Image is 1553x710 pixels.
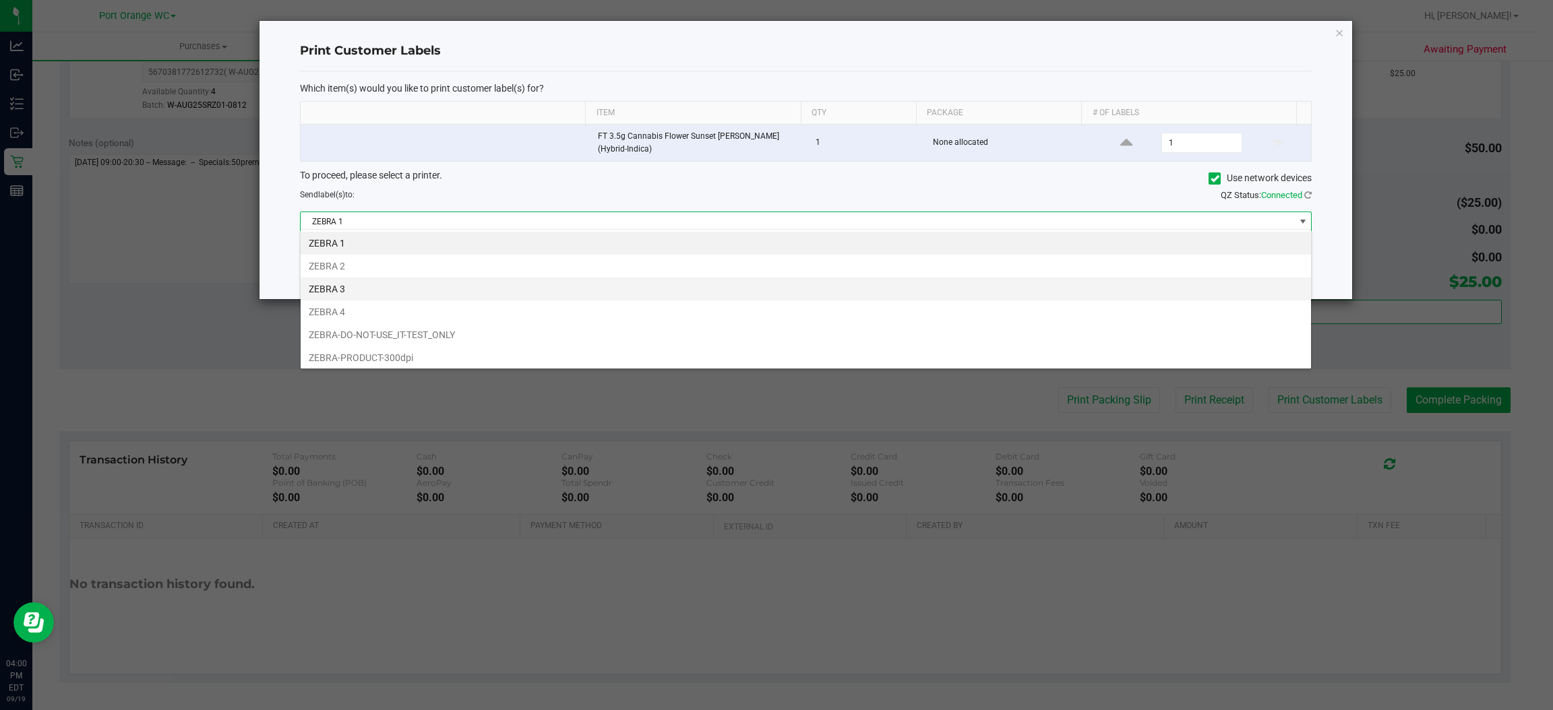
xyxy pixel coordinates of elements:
span: QZ Status: [1221,190,1312,200]
li: ZEBRA 2 [301,255,1311,278]
th: # of labels [1081,102,1296,125]
iframe: Resource center [13,602,54,643]
p: Which item(s) would you like to print customer label(s) for? [300,82,1312,94]
th: Item [585,102,800,125]
td: 1 [808,125,925,161]
li: ZEBRA 4 [301,300,1311,323]
li: ZEBRA 3 [301,278,1311,300]
td: FT 3.5g Cannabis Flower Sunset [PERSON_NAME] (Hybrid-Indica) [590,125,808,161]
th: Qty [801,102,916,125]
li: ZEBRA-PRODUCT-300dpi [301,346,1311,369]
div: To proceed, please select a printer. [290,168,1322,189]
th: Package [916,102,1081,125]
span: ZEBRA 1 [301,212,1294,231]
span: Send to: [300,190,355,199]
label: Use network devices [1209,171,1312,185]
h4: Print Customer Labels [300,42,1312,60]
span: label(s) [318,190,345,199]
li: ZEBRA 1 [301,232,1311,255]
td: None allocated [925,125,1093,161]
span: Connected [1261,190,1302,200]
li: ZEBRA-DO-NOT-USE_IT-TEST_ONLY [301,323,1311,346]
